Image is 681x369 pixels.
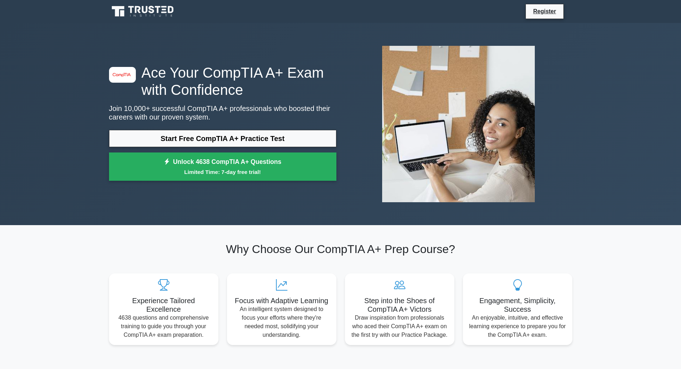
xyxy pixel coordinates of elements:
p: An enjoyable, intuitive, and effective learning experience to prepare you for the CompTIA A+ exam. [469,314,567,339]
a: Start Free CompTIA A+ Practice Test [109,130,336,147]
p: An intelligent system designed to focus your efforts where they're needed most, solidifying your ... [233,305,331,339]
h5: Step into the Shoes of CompTIA A+ Victors [351,296,449,314]
h5: Focus with Adaptive Learning [233,296,331,305]
h1: Ace Your CompTIA A+ Exam with Confidence [109,64,336,98]
p: 4638 questions and comprehensive training to guide you through your CompTIA A+ exam preparation. [115,314,213,339]
small: Limited Time: 7-day free trial! [118,168,327,176]
a: Unlock 4638 CompTIA A+ QuestionsLimited Time: 7-day free trial! [109,152,336,181]
h5: Engagement, Simplicity, Success [469,296,567,314]
p: Join 10,000+ successful CompTIA A+ professionals who boosted their careers with our proven system. [109,104,336,121]
p: Draw inspiration from professionals who aced their CompTIA A+ exam on the first try with our Prac... [351,314,449,339]
h5: Experience Tailored Excellence [115,296,213,314]
a: Register [529,7,560,16]
h2: Why Choose Our CompTIA A+ Prep Course? [109,242,572,256]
